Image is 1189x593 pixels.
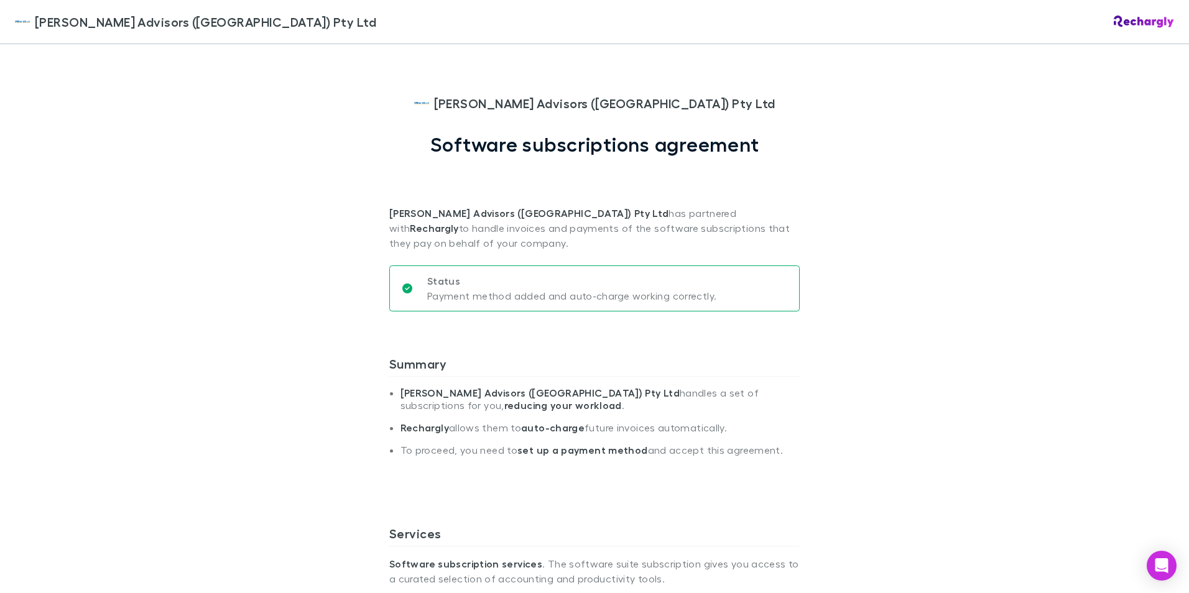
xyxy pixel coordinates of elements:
strong: reducing your workload [504,399,622,411]
div: Open Intercom Messenger [1147,551,1177,581]
li: To proceed, you need to and accept this agreement. [400,444,800,466]
strong: [PERSON_NAME] Advisors ([GEOGRAPHIC_DATA]) Pty Ltd [400,387,680,399]
h3: Services [389,526,800,546]
strong: set up a payment method [517,444,647,456]
p: Status [427,274,716,288]
strong: Rechargly [400,421,449,434]
img: Rechargly Logo [1114,16,1174,28]
img: William Buck Advisors (WA) Pty Ltd's Logo [15,14,30,29]
h3: Summary [389,356,800,376]
strong: Rechargly [410,222,458,234]
img: William Buck Advisors (WA) Pty Ltd's Logo [414,96,429,111]
p: has partnered with to handle invoices and payments of the software subscriptions that they pay on... [389,156,800,251]
h1: Software subscriptions agreement [430,132,759,156]
strong: Software subscription services [389,558,542,570]
li: handles a set of subscriptions for you, . [400,387,800,421]
p: Payment method added and auto-charge working correctly. [427,288,716,303]
strong: auto-charge [521,421,585,434]
span: [PERSON_NAME] Advisors ([GEOGRAPHIC_DATA]) Pty Ltd [35,12,376,31]
span: [PERSON_NAME] Advisors ([GEOGRAPHIC_DATA]) Pty Ltd [434,94,775,113]
strong: [PERSON_NAME] Advisors ([GEOGRAPHIC_DATA]) Pty Ltd [389,207,669,219]
li: allows them to future invoices automatically. [400,421,800,444]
